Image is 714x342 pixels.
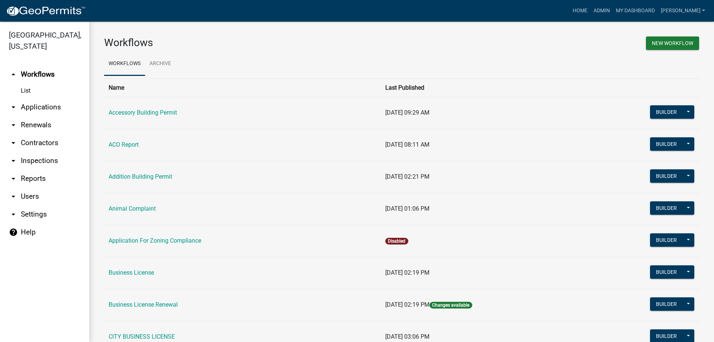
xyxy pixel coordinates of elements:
[9,103,18,112] i: arrow_drop_down
[9,210,18,219] i: arrow_drop_down
[109,237,201,244] a: Application For Zoning Compliance
[381,79,584,97] th: Last Published
[385,173,430,180] span: [DATE] 02:21 PM
[385,301,430,308] span: [DATE] 02:19 PM
[104,36,396,49] h3: Workflows
[385,205,430,212] span: [DATE] 01:06 PM
[591,4,613,18] a: Admin
[109,269,154,276] a: Business License
[658,4,708,18] a: [PERSON_NAME]
[104,79,381,97] th: Name
[104,52,145,76] a: Workflows
[650,137,683,151] button: Builder
[385,269,430,276] span: [DATE] 02:19 PM
[613,4,658,18] a: My Dashboard
[650,105,683,119] button: Builder
[109,173,172,180] a: Addition Building Permit
[650,201,683,215] button: Builder
[9,138,18,147] i: arrow_drop_down
[650,169,683,183] button: Builder
[650,233,683,247] button: Builder
[109,301,178,308] a: Business License Renewal
[9,192,18,201] i: arrow_drop_down
[109,205,156,212] a: Animal Complaint
[385,109,430,116] span: [DATE] 09:29 AM
[9,70,18,79] i: arrow_drop_up
[109,333,175,340] a: CITY BUSINESS LICENSE
[570,4,591,18] a: Home
[9,156,18,165] i: arrow_drop_down
[385,238,408,244] span: Disabled
[109,141,139,148] a: ACO Report
[109,109,177,116] a: Accessory Building Permit
[9,121,18,130] i: arrow_drop_down
[385,141,430,148] span: [DATE] 08:11 AM
[650,297,683,311] button: Builder
[9,174,18,183] i: arrow_drop_down
[385,333,430,340] span: [DATE] 03:06 PM
[145,52,176,76] a: Archive
[650,265,683,279] button: Builder
[430,302,472,309] span: Changes available
[646,36,699,50] button: New Workflow
[9,228,18,237] i: help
